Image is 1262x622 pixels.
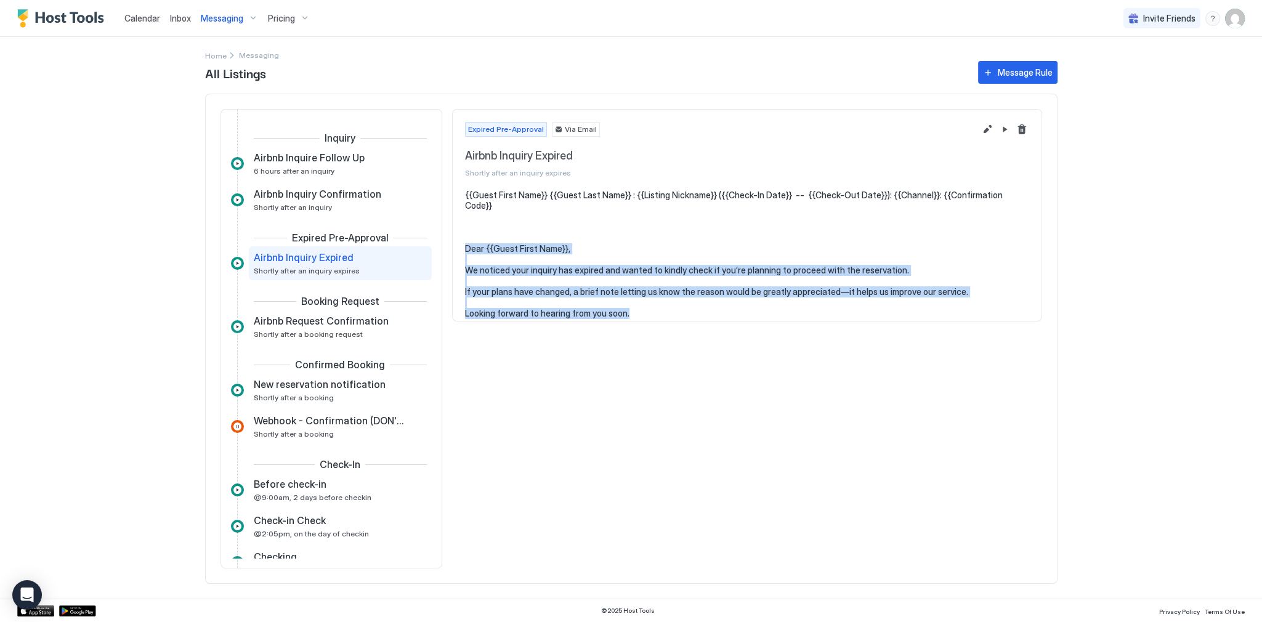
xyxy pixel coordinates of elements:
a: Google Play Store [59,605,96,616]
span: Inquiry [325,132,355,144]
span: Shortly after a booking [254,393,334,402]
span: 6 hours after an inquiry [254,166,334,176]
span: Messaging [201,13,243,24]
span: Airbnb Inquiry Expired [465,149,975,163]
span: Calendar [124,13,160,23]
span: Before check-in [254,478,326,490]
span: Breadcrumb [239,50,279,60]
span: Airbnb Inquiry Expired [254,251,354,264]
a: Host Tools Logo [17,9,110,28]
span: @9:00am, 2 days before checkin [254,493,371,502]
div: menu [1205,11,1220,26]
span: Airbnb Request Confirmation [254,315,389,327]
a: App Store [17,605,54,616]
button: Pause Message Rule [997,122,1012,137]
span: Expired Pre-Approval [292,232,389,244]
span: Checking [254,551,297,563]
span: All Listings [205,63,966,82]
span: Privacy Policy [1159,608,1200,615]
span: Via Email [565,124,597,135]
span: @2:05pm, on the day of checkin [254,529,369,538]
span: Check-in Check [254,514,326,527]
button: Delete message rule [1014,122,1029,137]
span: Airbnb Inquire Follow Up [254,151,365,164]
span: Terms Of Use [1205,608,1245,615]
span: © 2025 Host Tools [601,607,655,615]
span: Home [205,51,227,60]
span: Shortly after a booking request [254,329,363,339]
button: Message Rule [978,61,1058,84]
span: Pricing [268,13,295,24]
span: Shortly after an inquiry expires [465,168,975,177]
span: Invite Friends [1143,13,1195,24]
a: Privacy Policy [1159,604,1200,617]
div: Message Rule [998,66,1053,79]
span: Airbnb Inquiry Confirmation [254,188,381,200]
a: Inbox [170,12,191,25]
span: Confirmed Booking [295,358,385,371]
div: Breadcrumb [205,49,227,62]
span: Booking Request [301,295,379,307]
div: User profile [1225,9,1245,28]
a: Home [205,49,227,62]
span: Shortly after an inquiry expires [254,266,360,275]
button: Edit message rule [980,122,995,137]
span: Webhook - Confirmation (DON'T REMOVE) [254,414,407,427]
a: Terms Of Use [1205,604,1245,617]
a: Calendar [124,12,160,25]
span: New reservation notification [254,378,386,390]
span: Expired Pre-Approval [468,124,544,135]
span: Shortly after an inquiry [254,203,332,212]
span: Inbox [170,13,191,23]
span: Shortly after a booking [254,429,334,438]
pre: {{Guest First Name}} {{Guest Last Name}} : {{Listing Nickname}} ({{Check-In Date}} -- {{Check-Out... [465,190,1029,319]
span: Check-In [320,458,360,471]
div: Open Intercom Messenger [12,580,42,610]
